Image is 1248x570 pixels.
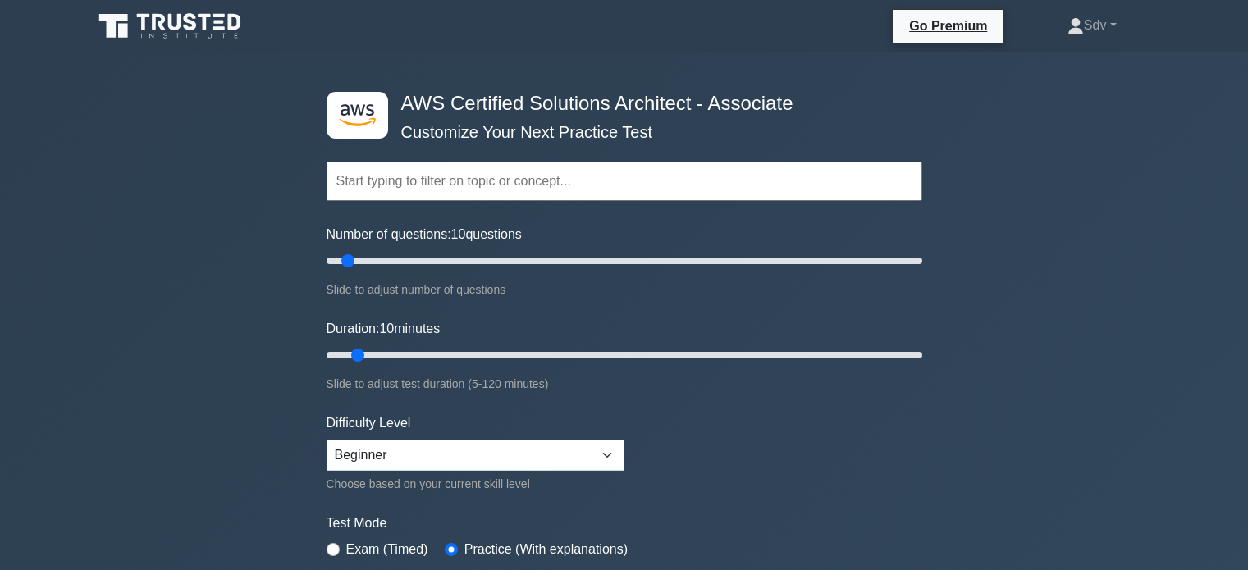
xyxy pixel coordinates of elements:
label: Difficulty Level [327,413,411,433]
label: Duration: minutes [327,319,441,339]
div: Slide to adjust number of questions [327,280,922,299]
label: Number of questions: questions [327,225,522,244]
a: Go Premium [899,16,997,36]
div: Choose based on your current skill level [327,474,624,494]
a: Sdv [1028,9,1156,42]
input: Start typing to filter on topic or concept... [327,162,922,201]
label: Test Mode [327,513,922,533]
label: Practice (With explanations) [464,540,628,559]
span: 10 [451,227,466,241]
h4: AWS Certified Solutions Architect - Associate [395,92,842,116]
span: 10 [379,321,394,335]
label: Exam (Timed) [346,540,428,559]
div: Slide to adjust test duration (5-120 minutes) [327,374,922,394]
